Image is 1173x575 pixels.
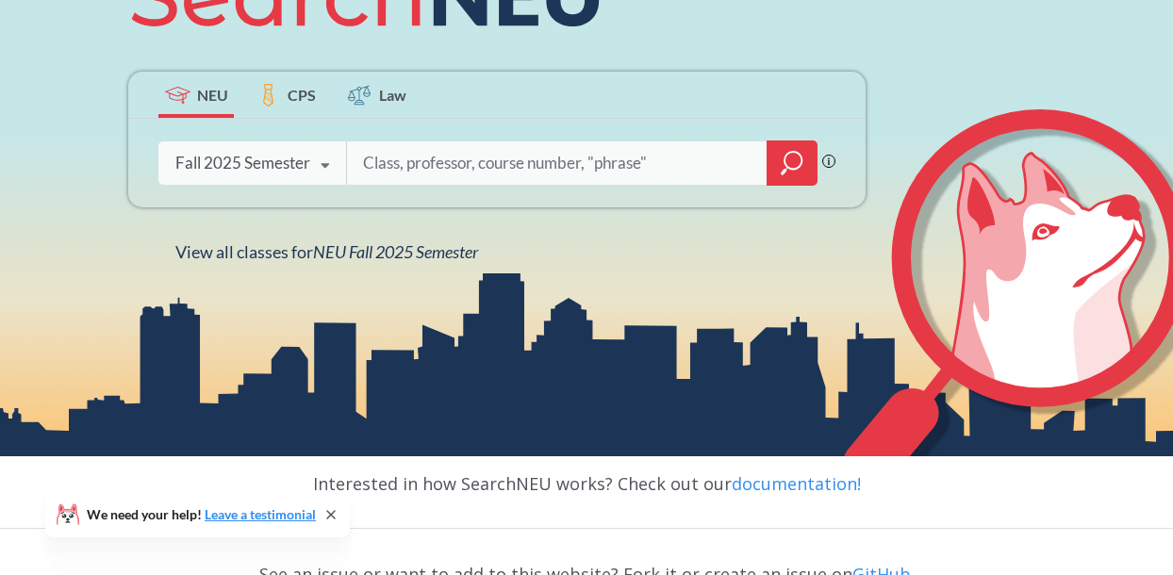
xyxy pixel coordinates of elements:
div: magnifying glass [767,140,818,186]
div: Fall 2025 Semester [175,153,310,173]
a: documentation! [732,472,861,495]
span: CPS [288,84,316,106]
span: Law [379,84,406,106]
span: NEU Fall 2025 Semester [313,241,478,262]
svg: magnifying glass [781,150,803,176]
span: NEU [197,84,228,106]
span: View all classes for [175,241,478,262]
input: Class, professor, course number, "phrase" [361,143,753,183]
